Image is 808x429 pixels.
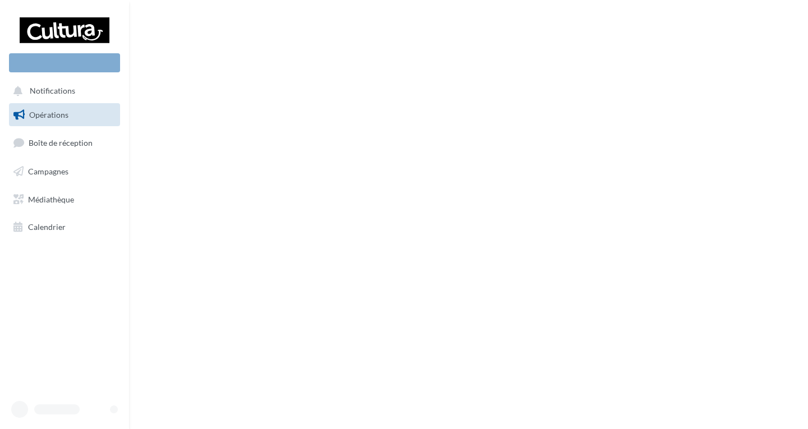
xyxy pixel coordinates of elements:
a: Campagnes [7,160,122,183]
span: Opérations [29,110,68,119]
span: Boîte de réception [29,138,93,147]
span: Notifications [30,86,75,96]
span: Calendrier [28,222,66,232]
a: Boîte de réception [7,131,122,155]
a: Médiathèque [7,188,122,211]
div: Nouvelle campagne [9,53,120,72]
span: Campagnes [28,167,68,176]
a: Opérations [7,103,122,127]
span: Médiathèque [28,194,74,204]
a: Calendrier [7,215,122,239]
